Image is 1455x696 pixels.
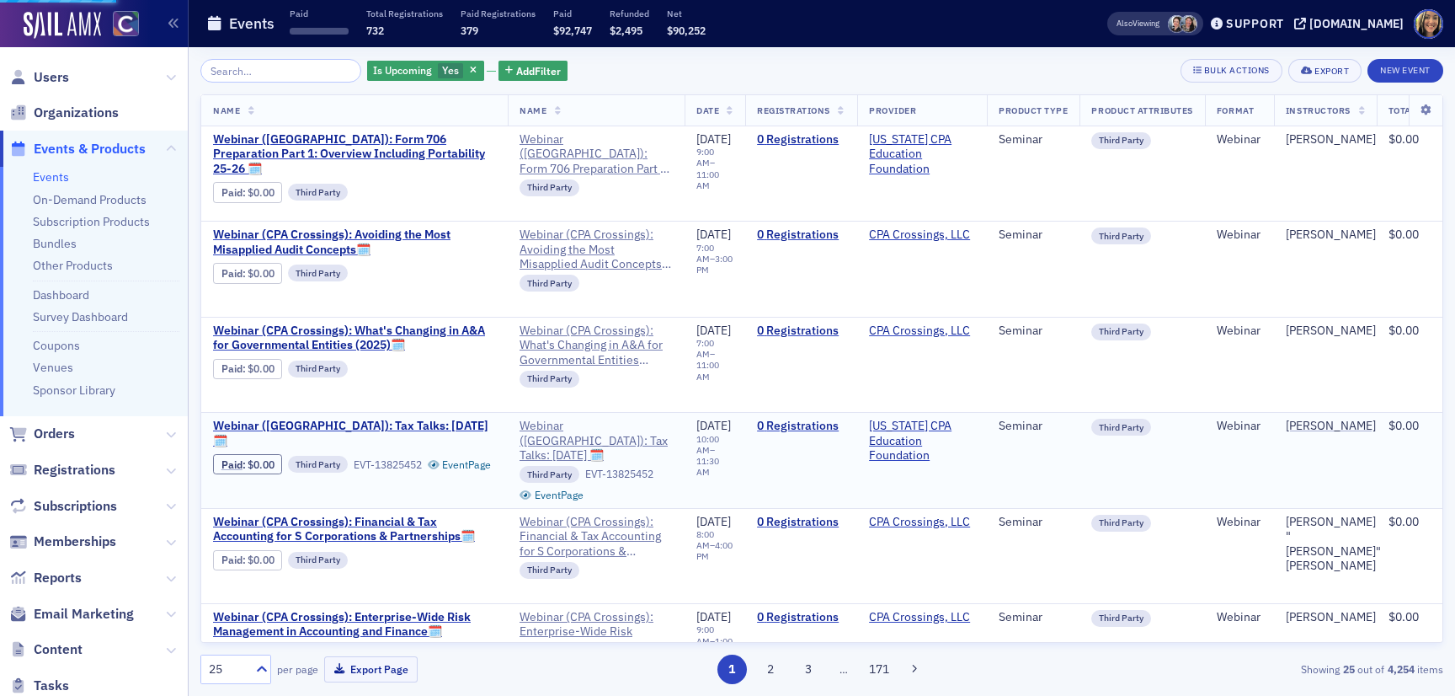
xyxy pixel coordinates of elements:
[869,228,970,243] a: CPA Crossings, LLC
[221,186,248,199] span: :
[498,61,568,82] button: AddFilter
[757,324,845,339] a: 0 Registrations
[1286,324,1376,339] div: [PERSON_NAME]
[516,63,561,78] span: Add Filter
[1217,228,1262,243] div: Webinar
[553,24,592,37] span: $92,747
[1294,18,1410,29] button: [DOMAIN_NAME]
[213,515,496,544] a: Webinar (CPA Crossings): Financial & Tax Accounting for S Corporations & Partnerships🗓️
[1286,419,1376,434] div: [PERSON_NAME]
[248,554,274,566] span: $0.00
[34,569,82,587] span: Reports
[667,8,706,19] p: Net
[832,661,855,677] span: …
[101,11,139,40] a: View Homepage
[213,359,282,379] div: Paid: 0 - $0
[288,184,348,201] div: Third Party
[696,624,714,646] time: 9:00 AM
[213,610,496,640] span: Webinar (CPA Crossings): Enterprise-Wide Risk Management in Accounting and Finance🗓️
[1091,228,1151,244] div: Third Party
[869,104,916,116] span: Provider
[1388,227,1419,242] span: $0.00
[209,661,246,678] div: 25
[373,63,432,77] span: Is Upcoming
[869,419,975,463] span: California CPA Education Foundation
[33,360,73,375] a: Venues
[869,324,970,339] a: CPA Crossings, LLC
[461,8,536,19] p: Paid Registrations
[221,186,242,199] a: Paid
[696,624,733,657] div: –
[200,59,361,83] input: Search…
[24,12,101,39] img: SailAMX
[1388,609,1419,624] span: $0.00
[757,132,845,147] a: 0 Registrations
[213,132,496,177] span: Webinar (CA): Form 706 Preparation Part 1: Overview Including Portability 25-26 🗓
[999,324,1068,339] div: Seminar
[34,104,119,122] span: Organizations
[33,309,128,324] a: Survey Dashboard
[696,243,733,276] div: –
[1388,323,1419,338] span: $0.00
[366,8,443,19] p: Total Registrations
[34,140,146,158] span: Events & Products
[757,419,845,434] a: 0 Registrations
[667,24,706,37] span: $90,252
[442,63,459,77] span: Yes
[999,515,1068,530] div: Seminar
[33,214,150,229] a: Subscription Products
[248,267,274,280] span: $0.00
[999,132,1068,147] div: Seminar
[221,554,242,566] a: Paid
[869,610,975,625] span: CPA Crossings, LLC
[33,383,115,398] a: Sponsor Library
[696,529,733,562] div: –
[696,418,731,433] span: [DATE]
[865,655,894,684] button: 171
[324,656,418,683] button: Export Page
[1217,104,1254,116] span: Format
[696,539,733,562] time: 4:00 PM
[9,425,75,443] a: Orders
[520,228,673,272] a: Webinar (CPA Crossings): Avoiding the Most Misapplied Audit Concepts🗓️
[610,8,649,19] p: Refunded
[248,186,274,199] span: $0.00
[34,425,75,443] span: Orders
[1286,610,1376,625] div: [PERSON_NAME]
[610,24,642,37] span: $2,495
[33,338,80,353] a: Coupons
[213,228,496,257] a: Webinar (CPA Crossings): Avoiding the Most Misapplied Audit Concepts🗓️
[1286,228,1376,243] a: [PERSON_NAME]
[9,140,146,158] a: Events & Products
[1388,514,1419,529] span: $0.00
[9,533,116,551] a: Memberships
[696,514,731,529] span: [DATE]
[696,146,714,169] time: 9:00 AM
[34,497,117,516] span: Subscriptions
[113,11,139,37] img: SailAMX
[288,456,348,473] div: Third Party
[1217,419,1262,434] div: Webinar
[696,104,719,116] span: Date
[213,324,496,353] a: Webinar (CPA Crossings): What's Changing in A&A for Governmental Entities (2025)🗓️
[34,533,116,551] span: Memberships
[1340,661,1357,677] strong: 25
[869,515,970,530] a: CPA Crossings, LLC
[248,362,274,375] span: $0.00
[33,169,69,185] a: Events
[9,461,115,479] a: Registrations
[1309,16,1404,31] div: [DOMAIN_NAME]
[696,147,733,191] div: –
[1091,132,1151,149] div: Third Party
[33,258,113,273] a: Other Products
[696,434,733,479] div: –
[1217,515,1262,530] div: Webinar
[221,362,248,375] span: :
[696,635,733,658] time: 1:00 PM
[696,609,731,624] span: [DATE]
[288,361,348,377] div: Third Party
[869,132,975,177] span: California CPA Education Foundation
[34,640,83,659] span: Content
